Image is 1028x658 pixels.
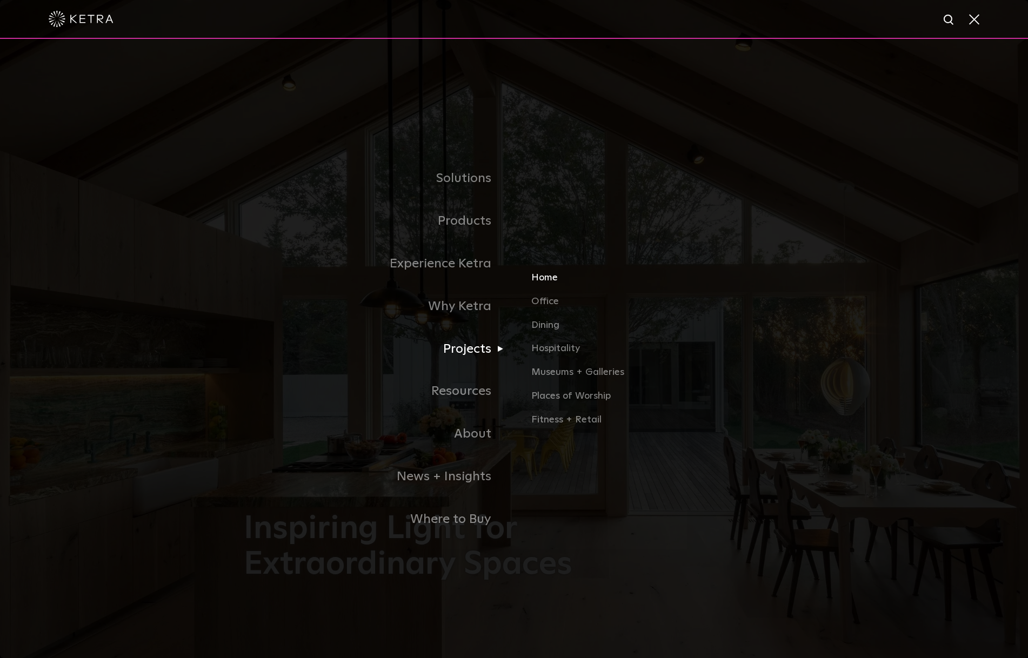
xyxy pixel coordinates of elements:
a: Dining [531,318,784,341]
a: Places of Worship [531,388,784,412]
a: News + Insights [244,455,514,498]
a: Home [531,270,784,294]
a: Products [244,200,514,243]
a: Where to Buy [244,498,514,541]
a: About [244,413,514,455]
a: Resources [244,370,514,413]
div: Navigation Menu [244,157,784,540]
img: search icon [943,14,956,27]
a: Projects [244,328,514,371]
a: Office [531,294,784,318]
a: Hospitality [531,341,784,365]
a: Museums + Galleries [531,365,784,388]
a: Solutions [244,157,514,200]
a: Fitness + Retail [531,412,784,428]
a: Experience Ketra [244,243,514,285]
a: Why Ketra [244,285,514,328]
img: ketra-logo-2019-white [49,11,114,27]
